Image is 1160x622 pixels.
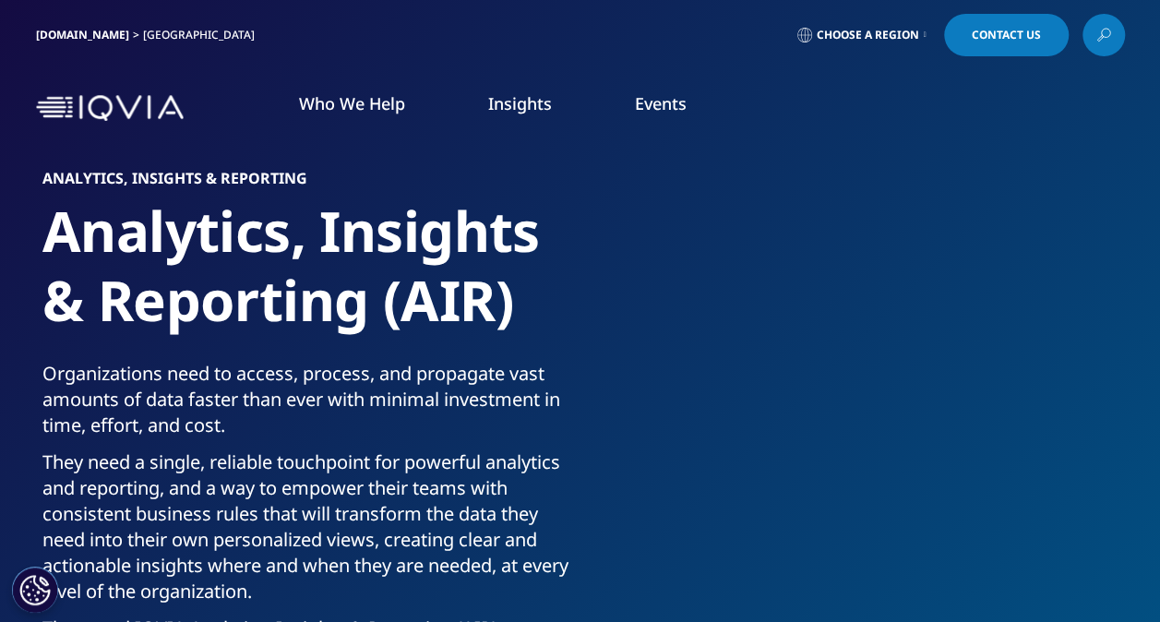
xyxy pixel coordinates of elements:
[143,28,262,42] div: [GEOGRAPHIC_DATA]
[36,95,184,122] img: IQVIA Healthcare Information Technology and Pharma Clinical Research Company
[817,28,919,42] span: Choose a Region
[488,92,552,114] a: Insights
[944,14,1069,56] a: Contact Us
[624,171,1118,540] img: 639_tech-custom-photo_presenting-in-tech-room.jpg
[12,567,58,613] button: Cookies Settings
[42,171,573,197] h6: ANALYTICS, INSIGHTS & REPORTING
[972,30,1041,41] span: Contact Us
[191,65,1125,151] nav: Primary
[635,92,687,114] a: Events
[42,197,573,361] h1: Analytics, Insights & Reporting (AIR)
[42,449,573,616] p: They need a single, reliable touchpoint for powerful analytics and reporting, and a way to empowe...
[36,27,129,42] a: [DOMAIN_NAME]
[42,361,573,449] p: Organizations need to access, process, and propagate vast amounts of data faster than ever with m...
[299,92,405,114] a: Who We Help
